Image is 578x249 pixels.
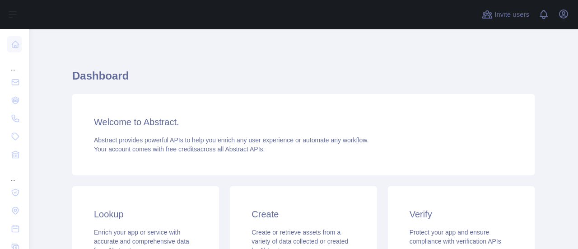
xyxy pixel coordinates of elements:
span: free credits [166,146,197,153]
span: Abstract provides powerful APIs to help you enrich any user experience or automate any workflow. [94,136,369,144]
button: Invite users [480,7,531,22]
div: ... [7,54,22,72]
span: Invite users [494,9,529,20]
div: ... [7,164,22,183]
span: Protect your app and ensure compliance with verification APIs [410,229,501,245]
span: Your account comes with across all Abstract APIs. [94,146,265,153]
h3: Welcome to Abstract. [94,116,513,128]
h1: Dashboard [72,69,535,90]
h3: Verify [410,208,513,221]
h3: Create [252,208,355,221]
h3: Lookup [94,208,197,221]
